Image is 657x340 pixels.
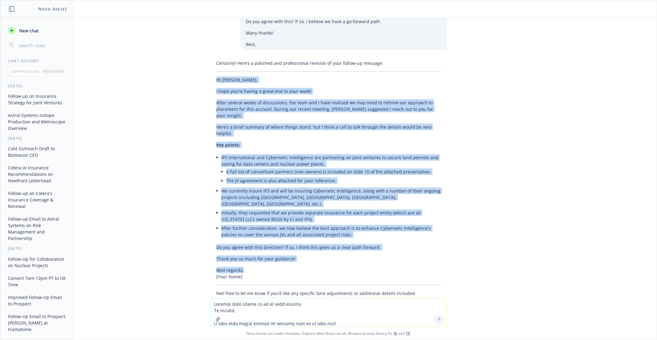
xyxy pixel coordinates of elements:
[221,186,441,208] li: We currently insure IP3 and will be insuring Cybernetic Intelligence, along with a number of thei...
[6,110,69,133] button: Astral Systems Isotope Production and Metroscope Overview
[217,88,441,94] p: I hope you’re having a great end to your week!
[6,254,69,271] button: Follow-Up for Collaboration on Nuclear Projects
[221,153,441,186] li: IP3 International and Cybernetic Intelligence are partnering on joint ventures to secure land per...
[217,60,441,66] p: Certainly! Here’s a polished and professional revision of your follow-up message:
[217,255,441,262] p: Thank you so much for your guidance!
[18,27,39,34] span: New chat
[6,273,69,290] button: Convert 7am-12pm PT to UK Time
[6,163,69,186] button: Cotera AI Insurance Recommendations on Newfront Letterhead
[217,142,240,148] span: Key points:
[18,41,67,50] input: Search chats
[6,188,69,211] button: Follow-up on Cotera's Insurance Coverage & Renewal
[246,41,441,48] p: Best,
[6,143,69,160] button: Cold Outreach Draft to Biomason CEO
[1,246,74,251] div: [DATE]
[226,176,441,185] li: The JV agreement is also attached for your reference.
[1,136,74,141] div: [DATE]
[221,224,441,239] li: After further consideration, we now believe the best approach is to enhance Cybernetic Intelligen...
[217,124,441,137] p: Here’s a brief summary of where things stand, but I think a call to talk through the details woul...
[6,311,69,334] button: Follow-Up Email to Prospect [PERSON_NAME] at Framatome
[6,25,69,36] button: New chat
[3,327,654,340] span: Nova Assist can make mistakes. Explore what Nova can do: Browse prompt library for and
[221,208,441,224] li: Initially, they requested that we provide separate insurance for each project entity (which are a...
[6,214,69,243] button: Follow-up Email to Astral Systems on Risk Management and Partnership
[246,30,441,36] p: Many thanks!
[11,68,39,74] p: Current account
[246,18,441,25] p: Do you agree with this? If so, I believe we have a go-forward path.
[6,292,69,309] button: Improved Follow-Up Email to Prospect
[1,83,74,89] div: [DATE]
[217,244,441,251] p: Do you agree with this direction? If so, I think this gives us a clear path forward.
[38,6,67,12] h1: Nova Assist
[226,167,441,176] li: A full list of consortium partners (non-owners) is included on slide 10 of the attached presentat...
[217,290,441,296] p: Feel free to let me know if you’d like any specific tone adjustments or additional details included.
[406,331,411,336] a: TR
[217,99,441,119] p: After several weeks of discussions, the team and I have realized we may need to rethink our appro...
[217,267,441,280] p: Best regards, [Your Name]
[1,58,74,64] div: Chat History
[394,331,398,336] a: BI
[43,68,64,74] p: All accounts
[6,91,69,108] button: Follow-up on Insurance Strategy for Joint Ventures
[217,77,441,83] p: Hi [PERSON_NAME],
